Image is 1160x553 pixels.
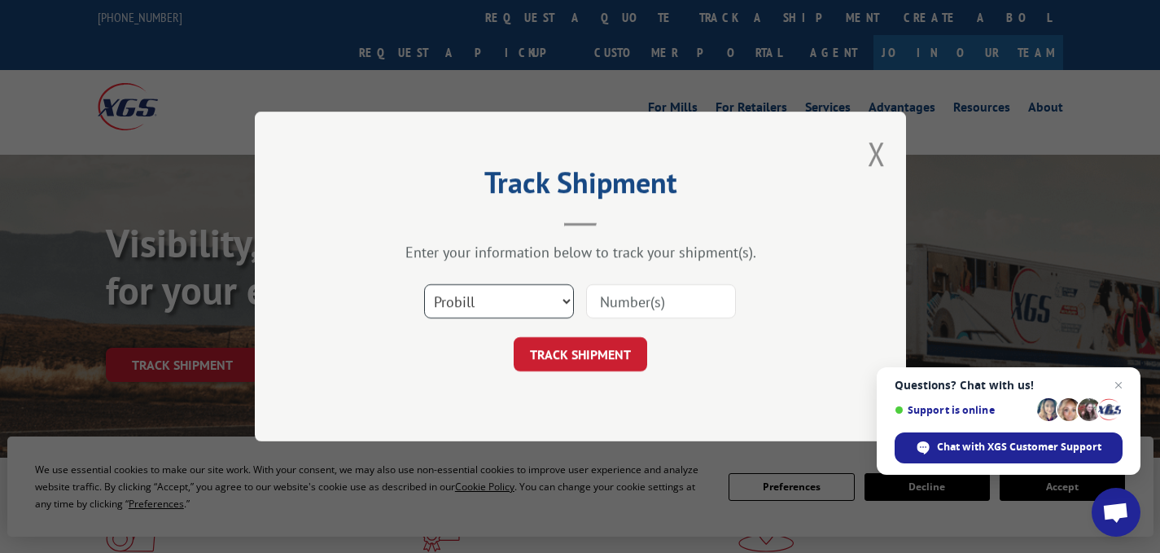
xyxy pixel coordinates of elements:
div: Open chat [1092,488,1140,537]
h2: Track Shipment [336,171,825,202]
span: Chat with XGS Customer Support [937,440,1101,454]
button: Close modal [868,132,886,175]
div: Enter your information below to track your shipment(s). [336,243,825,261]
span: Questions? Chat with us! [895,379,1123,392]
button: TRACK SHIPMENT [514,337,647,371]
div: Chat with XGS Customer Support [895,432,1123,463]
span: Support is online [895,404,1031,416]
span: Close chat [1109,375,1128,395]
input: Number(s) [586,284,736,318]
